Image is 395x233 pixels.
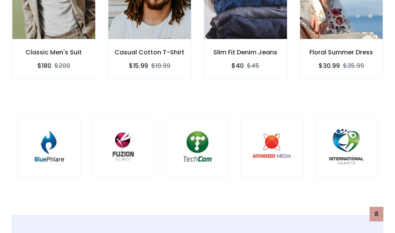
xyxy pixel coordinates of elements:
h6: $40 [231,62,244,69]
del: $200 [54,61,70,70]
h6: $30.99 [319,62,340,69]
del: $19.99 [151,61,170,70]
h6: Slim Fit Denim Jeans [204,49,287,56]
del: $35.99 [343,61,364,70]
h6: $15.99 [129,62,148,69]
h6: $180 [37,62,51,69]
del: $45 [247,61,259,70]
h6: Casual Cotton T-Shirt [108,49,192,56]
h6: Floral Summer Dress [300,49,383,56]
h6: Classic Men's Suit [12,49,96,56]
